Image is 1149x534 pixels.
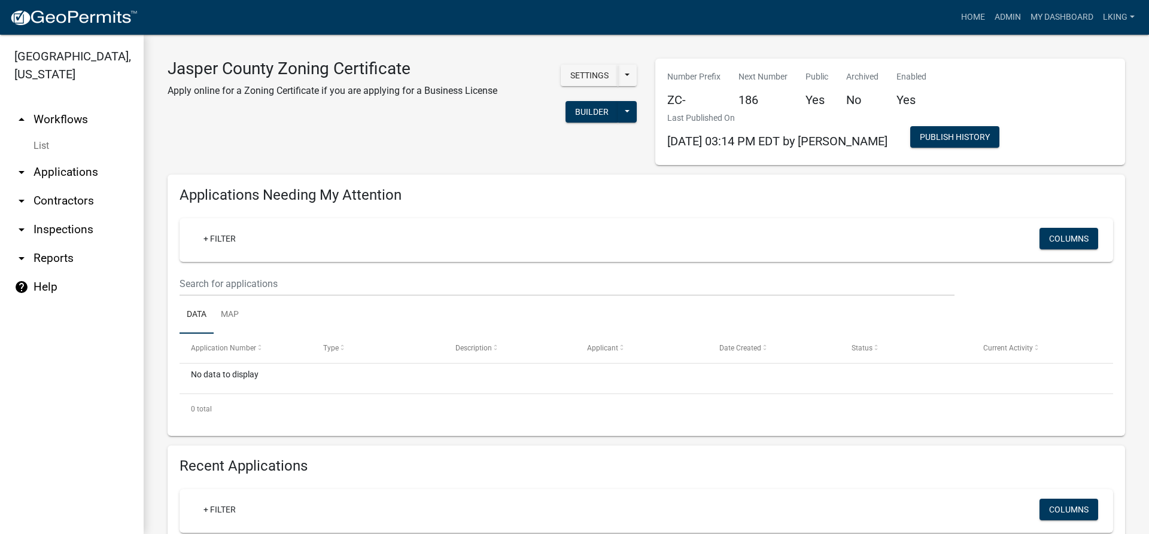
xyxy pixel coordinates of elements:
button: Builder [566,101,618,123]
p: Apply online for a Zoning Certificate if you are applying for a Business License [168,84,497,98]
datatable-header-cell: Application Number [180,334,312,362]
p: Archived [846,71,879,83]
a: Admin [990,6,1026,29]
wm-modal-confirm: Workflow Publish History [910,133,999,143]
span: Status [852,344,873,352]
h3: Jasper County Zoning Certificate [168,59,497,79]
button: Publish History [910,126,999,148]
i: arrow_drop_up [14,112,29,127]
a: Data [180,296,214,334]
datatable-header-cell: Applicant [576,334,708,362]
p: Enabled [896,71,926,83]
h5: Yes [896,93,926,107]
button: Columns [1039,499,1098,520]
p: Last Published On [667,112,887,124]
i: arrow_drop_down [14,165,29,179]
h5: No [846,93,879,107]
a: Map [214,296,246,334]
i: help [14,280,29,294]
a: My Dashboard [1026,6,1098,29]
h5: ZC- [667,93,721,107]
span: Current Activity [983,344,1033,352]
datatable-header-cell: Date Created [708,334,840,362]
a: + Filter [194,499,245,520]
h5: 186 [738,93,788,107]
input: Search for applications [180,271,955,296]
i: arrow_drop_down [14,194,29,208]
span: Description [455,344,492,352]
datatable-header-cell: Status [840,334,972,362]
a: + Filter [194,228,245,249]
span: Type [323,344,339,352]
a: Home [956,6,990,29]
button: Columns [1039,228,1098,249]
span: Application Number [191,344,256,352]
h5: Yes [805,93,828,107]
div: 0 total [180,394,1113,424]
span: [DATE] 03:14 PM EDT by [PERSON_NAME] [667,134,887,148]
h4: Applications Needing My Attention [180,187,1113,204]
datatable-header-cell: Type [312,334,444,362]
i: arrow_drop_down [14,251,29,266]
span: Applicant [587,344,618,352]
p: Number Prefix [667,71,721,83]
p: Next Number [738,71,788,83]
datatable-header-cell: Description [443,334,576,362]
button: Settings [561,65,618,86]
h4: Recent Applications [180,457,1113,475]
p: Public [805,71,828,83]
datatable-header-cell: Current Activity [972,334,1104,362]
div: No data to display [180,364,1113,393]
a: LKING [1098,6,1139,29]
i: arrow_drop_down [14,222,29,237]
span: Date Created [719,344,761,352]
